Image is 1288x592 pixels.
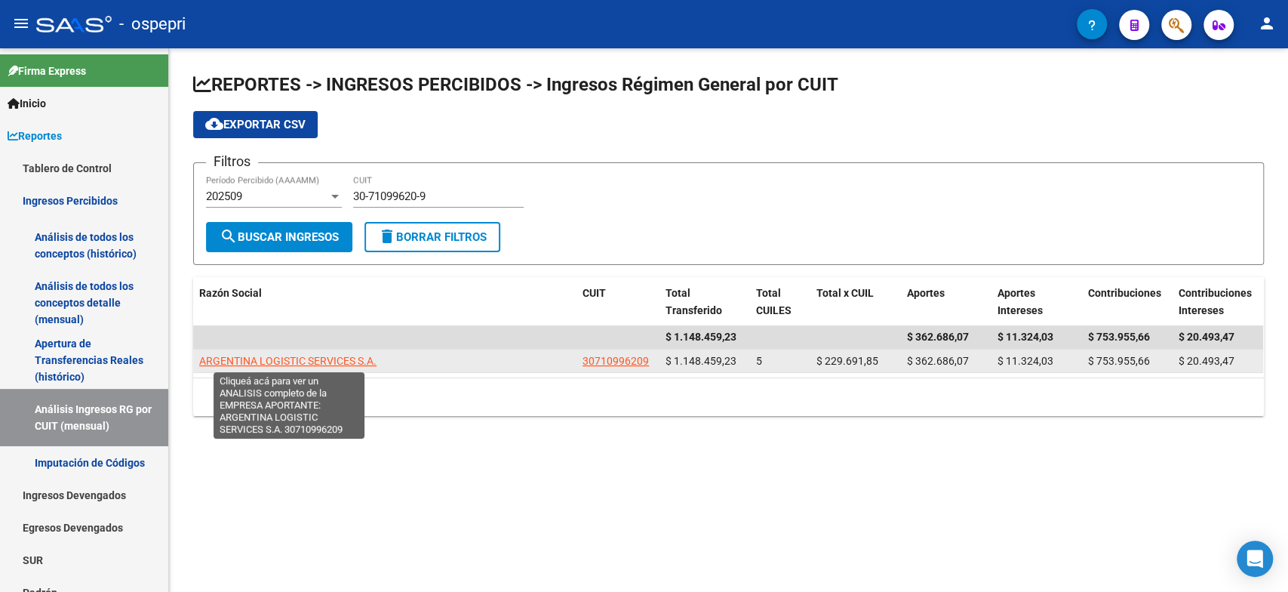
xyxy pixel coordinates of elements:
[901,277,991,327] datatable-header-cell: Aportes
[1237,541,1273,577] div: Open Intercom Messenger
[206,151,258,172] h3: Filtros
[998,355,1053,367] span: $ 11.324,03
[364,222,500,252] button: Borrar Filtros
[8,95,46,112] span: Inicio
[206,190,242,203] span: 202509
[119,8,186,41] span: - ospepri
[193,74,838,95] span: REPORTES -> INGRESOS PERCIBIDOS -> Ingresos Régimen General por CUIT
[666,287,722,316] span: Total Transferido
[1179,331,1234,343] span: $ 20.493,47
[816,287,874,299] span: Total x CUIL
[12,14,30,32] mat-icon: menu
[8,63,86,79] span: Firma Express
[907,355,969,367] span: $ 362.686,07
[810,277,901,327] datatable-header-cell: Total x CUIL
[8,128,62,144] span: Reportes
[750,277,810,327] datatable-header-cell: Total CUILES
[220,227,238,245] mat-icon: search
[666,355,736,367] span: $ 1.148.459,23
[1179,355,1234,367] span: $ 20.493,47
[378,230,487,244] span: Borrar Filtros
[206,222,352,252] button: Buscar Ingresos
[666,331,736,343] span: $ 1.148.459,23
[998,287,1043,316] span: Aportes Intereses
[816,355,878,367] span: $ 229.691,85
[1088,355,1150,367] span: $ 753.955,66
[756,287,792,316] span: Total CUILES
[199,355,377,367] span: ARGENTINA LOGISTIC SERVICES S.A.
[220,230,339,244] span: Buscar Ingresos
[199,287,262,299] span: Razón Social
[907,331,969,343] span: $ 362.686,07
[583,287,606,299] span: CUIT
[756,355,762,367] span: 5
[1088,287,1161,299] span: Contribuciones
[1082,277,1173,327] datatable-header-cell: Contribuciones
[1173,277,1263,327] datatable-header-cell: Contribuciones Intereses
[998,331,1053,343] span: $ 11.324,03
[1258,14,1276,32] mat-icon: person
[205,115,223,133] mat-icon: cloud_download
[1088,331,1150,343] span: $ 753.955,66
[205,118,306,131] span: Exportar CSV
[193,277,576,327] datatable-header-cell: Razón Social
[378,227,396,245] mat-icon: delete
[659,277,750,327] datatable-header-cell: Total Transferido
[1179,287,1252,316] span: Contribuciones Intereses
[907,287,945,299] span: Aportes
[576,277,659,327] datatable-header-cell: CUIT
[583,355,649,367] span: 30710996209
[991,277,1082,327] datatable-header-cell: Aportes Intereses
[193,111,318,138] button: Exportar CSV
